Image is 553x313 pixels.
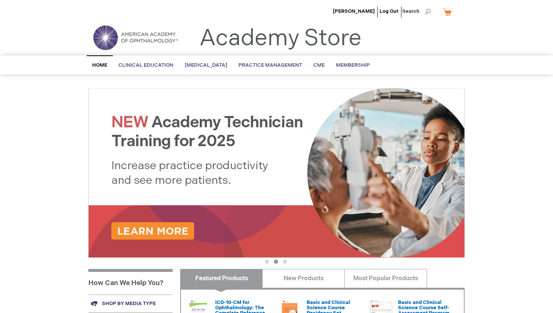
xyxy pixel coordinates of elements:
[92,62,107,68] span: Home
[344,269,427,288] a: Most Popular Products
[118,62,173,68] span: Clinical Education
[180,269,263,288] a: Featured Products
[199,25,362,52] a: Academy Store
[265,260,269,264] button: 1 of 3
[313,62,325,68] span: CME
[333,8,375,14] a: [PERSON_NAME]
[336,62,370,68] span: Membership
[88,295,173,312] a: Shop by media type
[274,260,278,264] button: 2 of 3
[380,8,398,14] a: Log Out
[402,4,431,19] span: Search
[88,269,173,295] h1: How Can We Help You?
[262,269,345,288] a: New Products
[283,260,287,264] button: 3 of 3
[239,62,302,68] span: Practice Management
[185,62,227,68] span: [MEDICAL_DATA]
